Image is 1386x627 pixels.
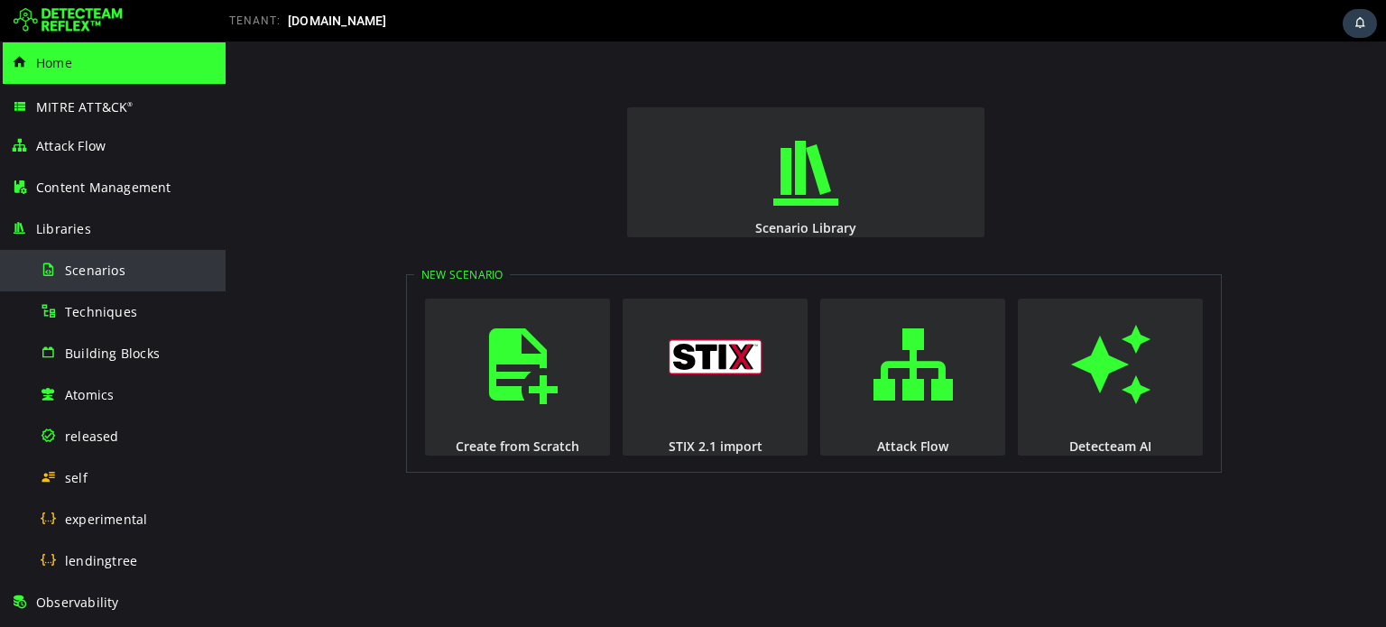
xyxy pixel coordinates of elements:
button: Scenario Library [402,66,759,196]
span: Observability [36,594,119,611]
button: Attack Flow [595,257,780,414]
img: logo_stix.svg [442,298,537,333]
button: STIX 2.1 import [397,257,582,414]
span: released [65,428,119,445]
span: lendingtree [65,552,137,569]
span: TENANT: [229,14,281,27]
span: Building Blocks [65,345,160,362]
span: self [65,469,88,486]
div: Task Notifications [1343,9,1377,38]
span: Atomics [65,386,114,403]
span: MITRE ATT&CK [36,98,134,115]
button: Detecteam AI [792,257,977,414]
div: Detecteam AI [790,396,979,413]
legend: New Scenario [189,226,284,241]
span: Techniques [65,303,137,320]
span: Attack Flow [36,137,106,154]
span: Scenarios [65,262,125,279]
span: Libraries [36,220,91,237]
div: STIX 2.1 import [395,396,584,413]
span: Home [36,54,72,71]
span: Content Management [36,179,171,196]
div: Create from Scratch [198,396,386,413]
div: Attack Flow [593,396,781,413]
button: Create from Scratch [199,257,384,414]
img: Detecteam logo [14,6,123,35]
span: [DOMAIN_NAME] [288,14,387,28]
sup: ® [127,100,133,108]
span: experimental [65,511,147,528]
div: Scenario Library [400,178,761,195]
